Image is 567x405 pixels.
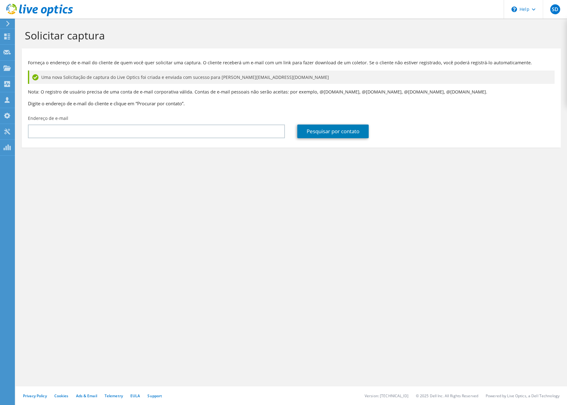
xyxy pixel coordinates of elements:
[28,59,555,66] p: Forneça o endereço de e-mail do cliente de quem você quer solicitar uma captura. O cliente recebe...
[25,29,555,42] h1: Solicitar captura
[130,393,140,398] a: EULA
[54,393,69,398] a: Cookies
[28,115,68,121] label: Endereço de e-mail
[147,393,162,398] a: Support
[76,393,97,398] a: Ads & Email
[28,100,555,107] h3: Digite o endereço de e-mail do cliente e clique em “Procurar por contato”.
[41,74,329,81] span: Uma nova Solicitação de captura do Live Optics foi criada e enviada com sucesso para [PERSON_NAME...
[23,393,47,398] a: Privacy Policy
[416,393,478,398] li: © 2025 Dell Inc. All Rights Reserved
[297,125,369,138] a: Pesquisar por contato
[365,393,408,398] li: Version: [TECHNICAL_ID]
[550,4,560,14] span: SD
[486,393,560,398] li: Powered by Live Optics, a Dell Technology
[105,393,123,398] a: Telemetry
[511,7,517,12] svg: \n
[28,89,555,95] p: Nota: O registro de usuário precisa de uma conta de e-mail corporativa válida. Contas de e-mail p...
